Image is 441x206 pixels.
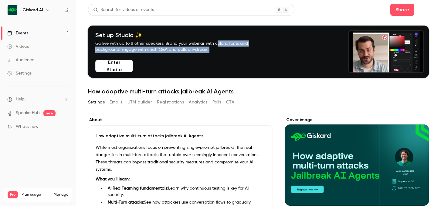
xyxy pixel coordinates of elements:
[7,57,34,63] div: Audience
[88,117,273,123] label: About
[226,97,234,107] button: CTA
[108,186,168,190] strong: AI Red Teaming fundamentals:
[285,117,429,206] section: Cover image
[95,31,262,39] h4: Set up Studio ✨
[105,185,265,198] li: Learn why continuous testing is key for AI security.
[7,30,28,36] div: Events
[22,7,43,13] h6: Giskard AI
[212,97,221,107] button: Polls
[93,7,154,13] div: Search for videos or events
[54,192,68,197] a: Manage
[157,97,184,107] button: Registrations
[16,110,40,116] a: SpeakerHub
[95,60,133,72] button: Enter Studio
[110,97,122,107] button: Emails
[7,70,32,76] div: Settings
[43,110,56,116] span: new
[127,97,152,107] button: UTM builder
[16,96,25,103] span: Help
[390,4,414,16] button: Share
[8,5,17,15] img: Giskard AI
[285,117,429,123] label: Cover image
[8,191,18,198] span: Pro
[95,40,262,53] p: Go live with up to 8 other speakers. Brand your webinar with colors, fonts and background. Engage...
[16,124,39,130] span: What's new
[108,200,144,204] strong: Multi-Turn attacks:
[189,97,208,107] button: Analytics
[96,177,130,181] strong: What you'll learn:
[96,144,265,173] p: While most organizations focus on preventing single-prompt jailbreaks, the real danger lies in mu...
[7,44,29,50] div: Videos
[22,192,50,197] span: Plan usage
[88,88,429,95] h1: How adaptive multi-turn attacks jailbreak AI Agents
[7,96,69,103] li: help-dropdown-opener
[88,97,105,107] button: Settings
[96,133,265,139] p: How adaptive multi-turn attacks jailbreak AI Agents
